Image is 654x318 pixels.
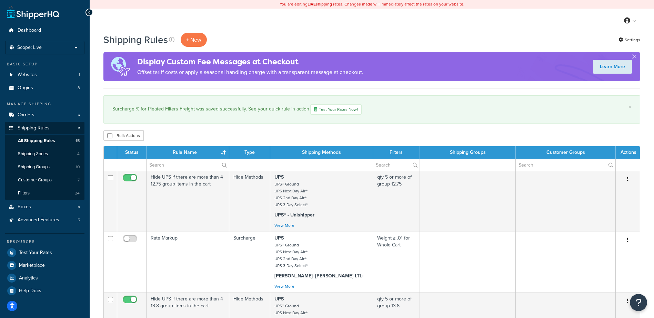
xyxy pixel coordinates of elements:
[5,82,84,94] li: Origins
[18,177,52,183] span: Customer Groups
[112,104,631,115] div: Surcharge % for Pleated Filters Freight was saved successfully. See your quick rule in action
[19,250,52,256] span: Test Your Rates
[270,146,373,159] th: Shipping Methods
[593,60,632,74] a: Learn More
[5,272,84,284] a: Analytics
[5,135,84,147] li: All Shipping Rules
[5,246,84,259] a: Test Your Rates
[274,242,308,269] small: UPS® Ground UPS Next Day Air® UPS 2nd Day Air® UPS 3 Day Select®
[5,174,84,187] li: Customer Groups
[274,295,284,303] strong: UPS
[274,222,294,229] a: View More
[103,130,144,141] button: Bulk Actions
[78,177,80,183] span: 7
[5,122,84,135] a: Shipping Rules
[18,204,31,210] span: Boxes
[618,35,640,45] a: Settings
[616,146,640,159] th: Actions
[373,146,420,159] th: Filters
[5,24,84,37] a: Dashboard
[5,68,84,81] li: Websites
[274,173,284,181] strong: UPS
[5,239,84,245] div: Resources
[5,135,84,147] a: All Shipping Rules 15
[137,56,363,67] h4: Display Custom Fee Messages at Checkout
[5,187,84,200] li: Filters
[5,161,84,173] a: Shipping Groups 10
[18,85,33,91] span: Origins
[5,187,84,200] a: Filters 24
[5,174,84,187] a: Customer Groups 7
[18,112,34,118] span: Carriers
[103,33,168,46] h1: Shipping Rules
[5,214,84,226] a: Advanced Features 5
[7,5,59,19] a: ShipperHQ Home
[310,104,362,115] a: Test Your Rates Now!
[5,109,84,121] a: Carriers
[5,161,84,173] li: Shipping Groups
[18,72,37,78] span: Websites
[5,285,84,297] a: Help Docs
[78,85,80,91] span: 3
[137,67,363,77] p: Offset tariff costs or apply a seasonal handling charge with a transparent message at checkout.
[147,146,229,159] th: Rule Name : activate to sort column ascending
[229,232,270,293] td: Surcharge
[18,125,50,131] span: Shipping Rules
[79,72,80,78] span: 1
[274,181,308,208] small: UPS® Ground UPS Next Day Air® UPS 2nd Day Air® UPS 3 Day Select®
[628,104,631,110] a: ×
[147,171,229,232] td: Hide UPS if there are more than 4 12.75 group items in the cart
[76,164,80,170] span: 10
[5,101,84,107] div: Manage Shipping
[5,82,84,94] a: Origins 3
[19,263,45,268] span: Marketplace
[5,61,84,67] div: Basic Setup
[274,283,294,289] a: View More
[18,217,59,223] span: Advanced Features
[373,171,420,232] td: qty 5 or more of group 12.75
[19,288,41,294] span: Help Docs
[630,294,647,311] button: Open Resource Center
[420,146,516,159] th: Shipping Groups
[77,151,80,157] span: 4
[76,138,80,144] span: 15
[78,217,80,223] span: 5
[5,148,84,160] li: Shipping Zones
[516,146,616,159] th: Customer Groups
[18,190,30,196] span: Filters
[17,45,42,51] span: Scope: Live
[147,159,229,171] input: Search
[18,164,50,170] span: Shipping Groups
[229,146,270,159] th: Type
[373,232,420,293] td: Weight ≥ .01 for Whole Cart
[274,272,364,279] strong: [PERSON_NAME]+[PERSON_NAME] LTL+
[19,275,38,281] span: Analytics
[18,28,41,33] span: Dashboard
[274,234,284,242] strong: UPS
[75,190,80,196] span: 24
[5,201,84,213] a: Boxes
[308,1,316,7] b: LIVE
[147,232,229,293] td: Rate Markup
[18,151,48,157] span: Shipping Zones
[5,259,84,272] a: Marketplace
[117,146,147,159] th: Status
[5,214,84,226] li: Advanced Features
[181,33,207,47] p: + New
[103,52,137,81] img: duties-banner-06bc72dcb5fe05cb3f9472aba00be2ae8eb53ab6f0d8bb03d382ba314ac3c341.png
[18,138,55,144] span: All Shipping Rules
[5,68,84,81] a: Websites 1
[373,159,420,171] input: Search
[516,159,615,171] input: Search
[5,122,84,200] li: Shipping Rules
[274,211,314,219] strong: UPS® - Unishipper
[5,148,84,160] a: Shipping Zones 4
[229,171,270,232] td: Hide Methods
